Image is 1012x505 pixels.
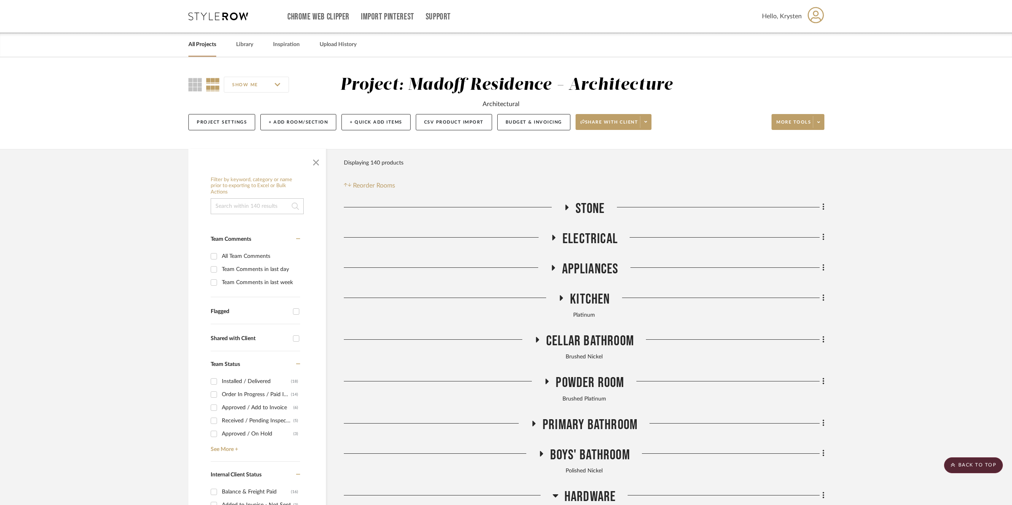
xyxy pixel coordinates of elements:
div: Approved / On Hold [222,428,293,440]
span: Primary Bathroom [543,416,638,433]
h6: Filter by keyword, category or name prior to exporting to Excel or Bulk Actions [211,177,304,195]
div: (6) [293,401,298,414]
div: All Team Comments [222,250,298,263]
button: Reorder Rooms [344,181,395,190]
div: Installed / Delivered [222,375,291,388]
span: Stone [576,200,605,217]
div: Architectural [483,99,520,109]
button: Close [308,153,324,169]
div: Brushed Platinum [344,395,824,404]
span: Hello, Krysten [762,12,802,21]
a: See More + [209,440,300,453]
button: Budget & Invoicing [497,114,570,130]
div: Balance & Freight Paid [222,486,291,498]
div: Received / Pending Inspection [222,414,293,427]
span: Share with client [580,119,638,131]
input: Search within 140 results [211,198,304,214]
span: Reorder Rooms [353,181,395,190]
div: Flagged [211,308,289,315]
div: Platinum [344,311,824,320]
button: CSV Product Import [416,114,492,130]
button: + Add Room/Section [260,114,336,130]
span: Electrical [562,230,618,248]
div: Shared with Client [211,335,289,342]
div: Project: Madoff Residence - Architecture [340,77,673,93]
div: (14) [291,388,298,401]
button: Share with client [576,114,652,130]
div: (18) [291,375,298,388]
a: Support [426,14,451,20]
a: Chrome Web Clipper [287,14,349,20]
a: Inspiration [273,39,300,50]
a: All Projects [188,39,216,50]
a: Upload History [320,39,357,50]
a: Import Pinterest [361,14,414,20]
span: Appliances [562,261,618,278]
button: Project Settings [188,114,255,130]
div: Polished Nickel [344,467,824,476]
span: More tools [776,119,811,131]
div: Team Comments in last week [222,276,298,289]
span: Team Status [211,362,240,367]
div: (5) [293,414,298,427]
button: More tools [772,114,824,130]
span: Team Comments [211,236,251,242]
div: (16) [291,486,298,498]
span: Kitchen [570,291,610,308]
span: Internal Client Status [211,472,262,478]
div: Order In Progress / Paid In Full w/ Freight, No Balance due [222,388,291,401]
div: Approved / Add to Invoice [222,401,293,414]
button: + Quick Add Items [341,114,411,130]
scroll-to-top-button: BACK TO TOP [944,457,1003,473]
div: (3) [293,428,298,440]
div: Displaying 140 products [344,155,403,171]
span: Powder Room [556,374,624,391]
div: Brushed Nickel [344,353,824,362]
span: Cellar Bathroom [546,333,634,350]
a: Library [236,39,253,50]
div: Team Comments in last day [222,263,298,276]
span: Boys' Bathroom [550,447,630,464]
